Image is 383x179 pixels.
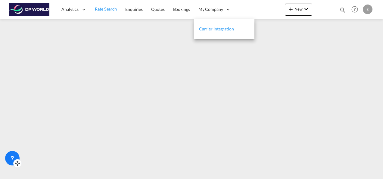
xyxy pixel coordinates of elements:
div: E [363,5,372,14]
span: Help [350,4,360,14]
md-icon: icon-magnify [339,7,346,13]
div: icon-magnify [339,7,346,16]
div: Help [350,4,363,15]
span: New [287,7,310,11]
span: Carrier Integration [199,26,234,31]
md-icon: icon-chevron-down [303,5,310,13]
span: Enquiries [125,7,143,12]
span: Bookings [173,7,190,12]
span: Analytics [61,6,79,12]
span: Rate Search [95,6,117,11]
button: icon-plus 400-fgNewicon-chevron-down [285,4,312,16]
a: Carrier Integration [194,19,254,39]
img: c08ca190194411f088ed0f3ba295208c.png [9,3,50,16]
span: My Company [198,6,223,12]
md-icon: icon-plus 400-fg [287,5,294,13]
span: Quotes [151,7,164,12]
